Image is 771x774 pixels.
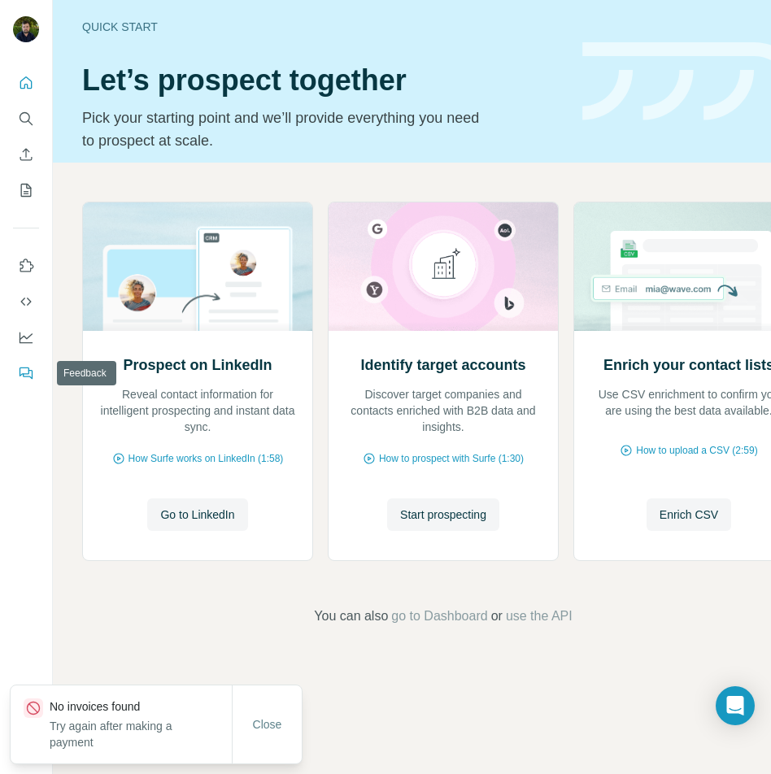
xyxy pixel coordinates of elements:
[128,451,284,466] span: How Surfe works on LinkedIn (1:58)
[13,68,39,98] button: Quick start
[716,686,755,725] div: Open Intercom Messenger
[82,202,313,331] img: Prospect on LinkedIn
[387,498,499,531] button: Start prospecting
[400,507,486,523] span: Start prospecting
[314,607,388,626] span: You can also
[123,354,272,376] h2: Prospect on LinkedIn
[13,359,39,388] button: Feedback
[328,202,559,331] img: Identify target accounts
[379,451,524,466] span: How to prospect with Surfe (1:30)
[50,718,232,750] p: Try again after making a payment
[99,386,296,435] p: Reveal contact information for intelligent prospecting and instant data sync.
[13,251,39,280] button: Use Surfe on LinkedIn
[647,498,731,531] button: Enrich CSV
[82,64,563,97] h1: Let’s prospect together
[345,386,542,435] p: Discover target companies and contacts enriched with B2B data and insights.
[660,507,718,523] span: Enrich CSV
[13,323,39,352] button: Dashboard
[13,176,39,205] button: My lists
[506,607,573,626] button: use the API
[160,507,234,523] span: Go to LinkedIn
[391,607,487,626] button: go to Dashboard
[491,607,503,626] span: or
[253,716,282,733] span: Close
[242,710,294,739] button: Close
[82,107,490,152] p: Pick your starting point and we’ll provide everything you need to prospect at scale.
[147,498,247,531] button: Go to LinkedIn
[13,104,39,133] button: Search
[636,443,757,458] span: How to upload a CSV (2:59)
[13,287,39,316] button: Use Surfe API
[360,354,525,376] h2: Identify target accounts
[82,19,563,35] div: Quick start
[13,16,39,42] img: Avatar
[50,698,232,715] p: No invoices found
[13,140,39,169] button: Enrich CSV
